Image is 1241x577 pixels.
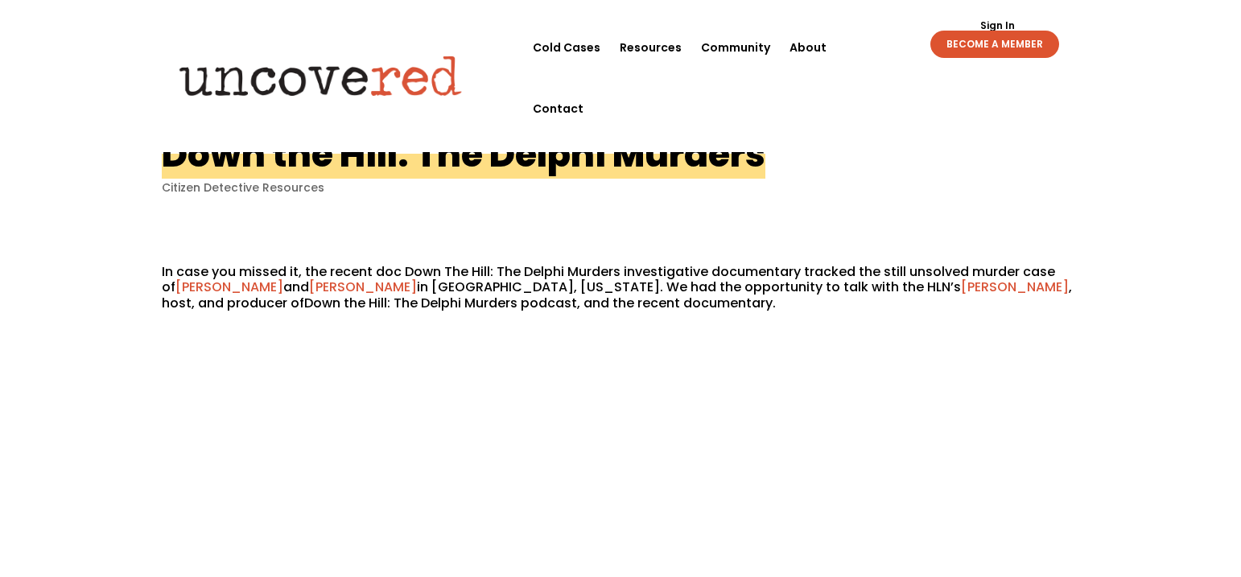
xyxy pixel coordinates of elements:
[533,17,600,78] a: Cold Cases
[175,278,283,296] a: [PERSON_NAME]
[162,130,765,179] h1: Down the Hill: The Delphi Murders
[971,21,1024,31] a: Sign In
[162,179,324,196] a: Citizen Detective Resources
[166,44,476,107] img: Uncovered logo
[930,31,1059,58] a: BECOME A MEMBER
[175,278,417,296] span: and
[961,278,1069,296] a: [PERSON_NAME]
[304,294,517,312] span: Down the Hill: The Delphi Murders
[620,17,682,78] a: Resources
[417,278,961,296] span: in [GEOGRAPHIC_DATA], [US_STATE]. We had the opportunity to talk with the HLN’s
[701,17,770,78] a: Community
[533,78,583,139] a: Contact
[309,278,417,296] a: [PERSON_NAME]
[162,262,1055,296] span: In case you missed it, the recent doc Down The Hill: The Delphi Murders investigative documentary...
[790,17,827,78] a: About
[521,294,776,312] span: podcast, and the recent documentary.
[162,278,1072,311] span: , host, and producer of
